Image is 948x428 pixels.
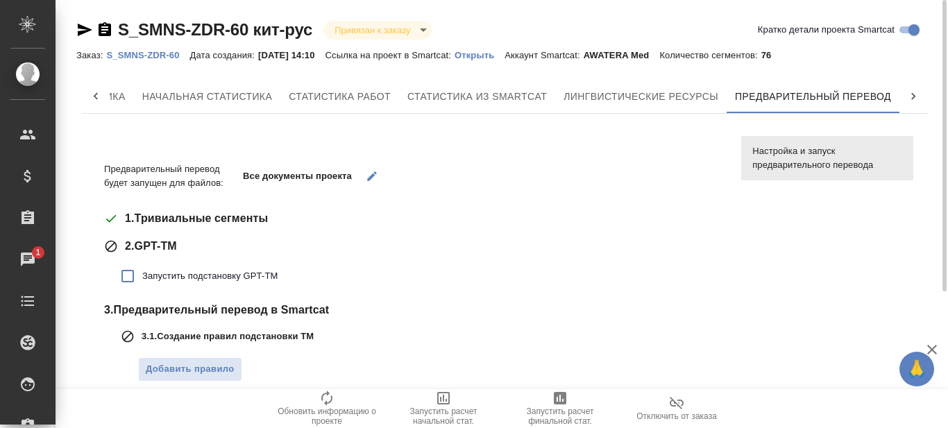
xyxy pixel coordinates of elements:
svg: Этап не будет запущен [121,329,135,343]
span: Статистика работ [289,88,391,105]
span: 1 . Тривиальные сегменты [125,210,268,227]
a: 1 [3,242,52,277]
p: AWATERA Med [584,50,660,60]
a: Открыть [455,49,505,60]
button: 🙏 [899,352,934,386]
p: 3 . 1 . Создание правил подстановки ТМ [142,329,314,343]
button: Скопировать ссылку [96,22,113,38]
button: Обновить информацию о проекте [269,389,385,428]
span: Лингвистические ресурсы [564,88,718,105]
div: Привязан к заказу [323,21,431,40]
p: Открыть [455,50,505,60]
p: 76 [761,50,782,60]
svg: Этап не будет запущен [104,239,118,253]
p: Предварительный перевод будет запущен для файлов: [104,162,243,190]
p: Все документы проекта [243,169,352,183]
span: Настройка и запуск предварительного перевода [752,144,902,172]
button: Отключить от заказа [618,389,735,428]
span: Обновить информацию о проекте [277,406,377,426]
span: 2 . GPT-ТМ [125,238,177,255]
span: Запустить расчет финальной стат. [510,406,610,426]
span: 1 [27,246,49,259]
button: Привязан к заказу [330,24,414,36]
span: Предварительный перевод [735,88,891,105]
button: Выбрать файлы [358,162,387,190]
p: Ссылка на проект в Smartcat: [325,50,455,60]
svg: Этап будет запущен [104,212,118,225]
p: Аккаунт Smartcat: [505,50,583,60]
p: 3 . 2 . Создание правил подстановки MT [142,388,314,402]
div: Настройка и запуск предварительного перевода [741,136,913,180]
span: Начальная статистика [142,88,273,105]
span: Запустить расчет начальной стат. [393,406,493,426]
p: Дата создания: [190,50,258,60]
p: S_SMNS-ZDR-60 [106,50,189,60]
span: 🙏 [905,354,929,384]
span: Отключить от заказа [636,411,717,421]
button: Добавить правило [138,357,242,382]
button: Запустить расчет начальной стат. [385,389,502,428]
p: Заказ: [76,50,106,60]
a: S_SMNS-ZDR-60 кит-рус [118,20,312,39]
a: S_SMNS-ZDR-60 [106,49,189,60]
button: Скопировать ссылку для ЯМессенджера [76,22,93,38]
span: Кратко детали проекта Smartcat [758,23,895,37]
span: Добавить правило [146,361,235,377]
span: Запустить подстановку GPT-TM [142,269,278,283]
button: Запустить расчет финальной стат. [502,389,618,428]
svg: Этап не будет запущен [121,388,135,402]
p: Количество сегментов: [659,50,761,60]
span: Статистика из Smartcat [407,88,547,105]
p: [DATE] 14:10 [258,50,325,60]
span: 3 . Предварительный перевод в Smartcat [104,302,720,318]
